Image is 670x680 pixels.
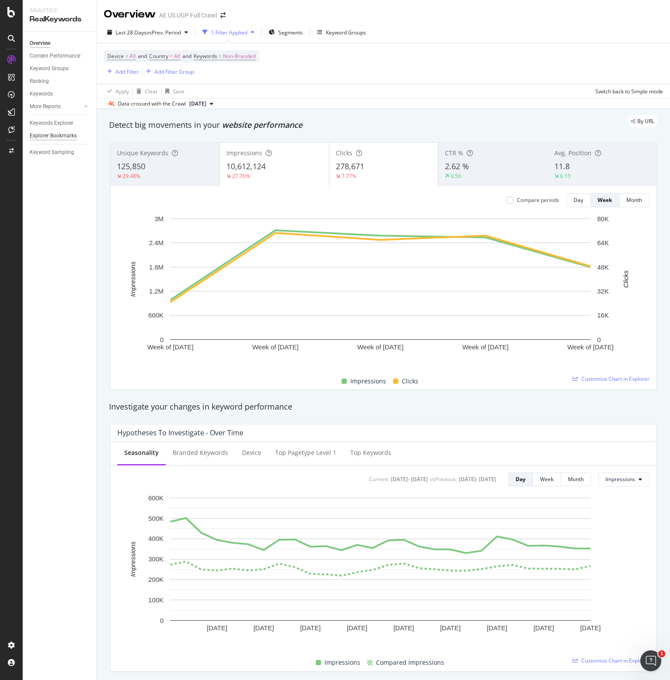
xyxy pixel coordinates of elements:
iframe: Intercom live chat [640,650,661,671]
text: Week of [DATE] [567,343,613,351]
button: Add Filter Group [143,66,194,77]
div: 1 Filter Applied [211,29,247,36]
text: 600K [148,311,164,319]
div: AE US UGP Full Crawl [159,11,217,20]
span: Impressions [605,475,635,483]
span: Compared Impressions [376,657,444,668]
span: All [174,50,180,62]
text: [DATE] [487,624,507,631]
div: Day [574,196,583,204]
div: 6.15 [560,172,571,180]
div: Hypotheses to Investigate - Over Time [117,428,243,437]
span: 2.62 % [445,161,469,171]
text: 0 [597,336,601,343]
text: 2.4M [149,239,164,246]
div: 7.77% [342,172,356,180]
div: Content Performance [30,51,80,61]
div: Compare periods [517,196,559,204]
text: 1.2M [149,287,164,295]
text: 80K [597,215,609,222]
div: Data crossed with the Crawl [118,100,186,108]
div: Current: [369,475,389,483]
a: Keyword Sampling [30,148,90,157]
button: Month [561,472,591,486]
a: Ranking [30,77,90,86]
div: RealKeywords [30,14,89,24]
div: Seasonality [124,448,159,457]
span: Last 28 Days [116,29,147,36]
span: vs Prev. Period [147,29,181,36]
button: Last 28 DaysvsPrev. Period [104,25,191,39]
text: [DATE] [207,624,227,631]
a: Keyword Groups [30,64,90,73]
button: Save [162,84,185,98]
a: Content Performance [30,51,90,61]
div: [DATE] - [DATE] [459,475,496,483]
div: Device [242,448,261,457]
div: legacy label [627,115,658,127]
span: Impressions [226,149,262,157]
span: Keywords [194,52,217,60]
button: Clear [133,84,158,98]
text: 3M [154,215,164,222]
text: Impressions [129,541,137,577]
span: Non-Branded [223,50,256,62]
button: Apply [104,84,129,98]
svg: A chart. [117,493,643,647]
text: [DATE] [300,624,321,631]
span: CTR % [445,149,463,157]
button: Segments [265,25,306,39]
svg: A chart. [117,214,643,366]
text: 64K [597,239,609,246]
div: Overview [104,7,156,22]
div: Investigate your changes in keyword performance [109,401,658,413]
text: [DATE] [580,624,601,631]
div: Switch back to Simple mode [595,88,663,95]
span: Avg. Position [554,149,591,157]
div: Keyword Groups [326,29,366,36]
div: Overview [30,39,51,48]
span: = [125,52,128,60]
div: Keyword Groups [30,64,68,73]
span: 278,671 [336,161,364,171]
text: [DATE] [347,624,367,631]
span: 125,850 [117,161,145,171]
div: 29.48% [123,172,140,180]
button: Add Filter [104,66,139,77]
text: 0 [160,336,164,343]
text: 300K [148,555,164,563]
span: = [170,52,173,60]
button: Keyword Groups [314,25,369,39]
button: Month [619,193,649,207]
div: Add Filter [116,68,139,75]
text: Clicks [622,270,629,287]
div: Clear [145,88,158,95]
text: Week of [DATE] [252,343,298,351]
div: Week [540,475,554,483]
a: More Reports [30,102,82,111]
div: Keywords Explorer [30,119,73,128]
span: Country [149,52,168,60]
text: Week of [DATE] [147,343,193,351]
div: Month [626,196,642,204]
div: Top pagetype Level 1 [275,448,336,457]
text: 32K [597,287,609,295]
div: 27.76% [232,172,250,180]
span: 11.8 [554,161,570,171]
div: Save [173,88,185,95]
span: 1 [658,650,665,657]
div: Keywords [30,89,53,99]
span: All [130,50,136,62]
div: Day [516,475,526,483]
div: Top Keywords [350,448,391,457]
span: and [182,52,191,60]
span: 10,612,124 [226,161,266,171]
div: More Reports [30,102,61,111]
a: Customize Chart in Explorer [573,657,649,664]
button: Day [508,472,533,486]
a: Keywords Explorer [30,119,90,128]
text: 600K [148,494,164,501]
text: 200K [148,576,164,583]
span: Customize Chart in Explorer [581,375,649,383]
a: Keywords [30,89,90,99]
